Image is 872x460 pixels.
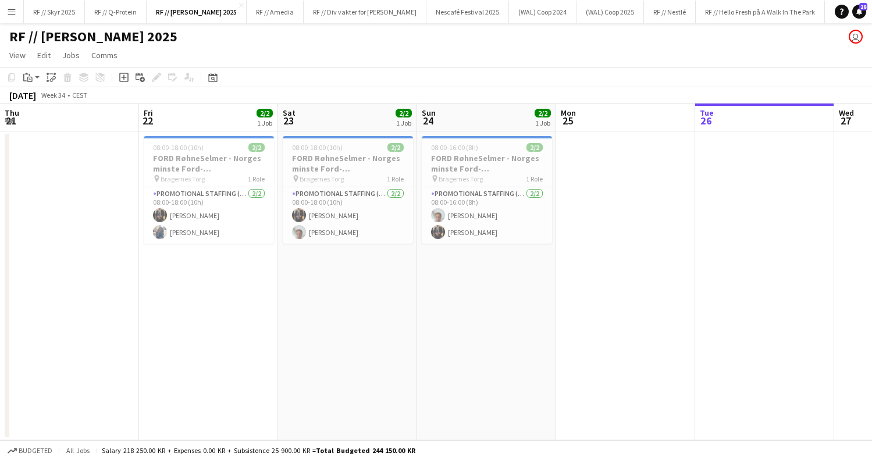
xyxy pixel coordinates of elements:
[247,1,304,23] button: RF // Amedia
[144,153,274,174] h3: FORD RøhneSelmer - Norges minste Ford-forhandlerkontor
[6,444,54,457] button: Budgeted
[5,108,19,118] span: Thu
[839,108,854,118] span: Wed
[696,1,825,23] button: RF // Hello Fresh på A Walk In The Park
[316,446,415,455] span: Total Budgeted 244 150.00 KR
[426,1,509,23] button: Nescafé Festival 2025
[439,174,483,183] span: Bragernes Torg
[422,187,552,244] app-card-role: Promotional Staffing (Brand Ambassadors)2/208:00-16:00 (8h)[PERSON_NAME][PERSON_NAME]
[859,3,867,10] span: 28
[698,114,714,127] span: 26
[283,153,413,174] h3: FORD RøhneSelmer - Norges minste Ford-forhandlerkontor
[849,30,863,44] app-user-avatar: Fredrikke Moland Flesner
[509,1,576,23] button: (WAL) Coop 2024
[257,119,272,127] div: 1 Job
[58,48,84,63] a: Jobs
[144,187,274,244] app-card-role: Promotional Staffing (Brand Ambassadors)2/208:00-18:00 (10h)[PERSON_NAME][PERSON_NAME]
[283,187,413,244] app-card-role: Promotional Staffing (Brand Ambassadors)2/208:00-18:00 (10h)[PERSON_NAME][PERSON_NAME]
[283,108,296,118] span: Sat
[431,143,478,152] span: 08:00-16:00 (8h)
[387,174,404,183] span: 1 Role
[257,109,273,117] span: 2/2
[644,1,696,23] button: RF // Nestlé
[64,446,92,455] span: All jobs
[422,108,436,118] span: Sun
[559,114,576,127] span: 25
[5,48,30,63] a: View
[561,108,576,118] span: Mon
[87,48,122,63] a: Comms
[700,108,714,118] span: Tue
[535,119,550,127] div: 1 Job
[283,136,413,244] app-job-card: 08:00-18:00 (10h)2/2FORD RøhneSelmer - Norges minste Ford-forhandlerkontor Bragernes Torg1 RolePr...
[535,109,551,117] span: 2/2
[304,1,426,23] button: RF // Div vakter for [PERSON_NAME]
[142,114,153,127] span: 22
[85,1,147,23] button: RF // Q-Protein
[161,174,205,183] span: Bragernes Torg
[526,174,543,183] span: 1 Role
[852,5,866,19] a: 28
[248,143,265,152] span: 2/2
[144,136,274,244] app-job-card: 08:00-18:00 (10h)2/2FORD RøhneSelmer - Norges minste Ford-forhandlerkontor Bragernes Torg1 RolePr...
[526,143,543,152] span: 2/2
[144,108,153,118] span: Fri
[248,174,265,183] span: 1 Role
[576,1,644,23] button: (WAL) Coop 2025
[396,109,412,117] span: 2/2
[153,143,204,152] span: 08:00-18:00 (10h)
[281,114,296,127] span: 23
[300,174,344,183] span: Bragernes Torg
[396,119,411,127] div: 1 Job
[147,1,247,23] button: RF // [PERSON_NAME] 2025
[72,91,87,99] div: CEST
[9,90,36,101] div: [DATE]
[422,153,552,174] h3: FORD RøhneSelmer - Norges minste Ford-forhandlerkontor
[292,143,343,152] span: 08:00-18:00 (10h)
[9,50,26,60] span: View
[91,50,118,60] span: Comms
[33,48,55,63] a: Edit
[24,1,85,23] button: RF // Skyr 2025
[19,447,52,455] span: Budgeted
[420,114,436,127] span: 24
[837,114,854,127] span: 27
[422,136,552,244] app-job-card: 08:00-16:00 (8h)2/2FORD RøhneSelmer - Norges minste Ford-forhandlerkontor Bragernes Torg1 RolePro...
[62,50,80,60] span: Jobs
[387,143,404,152] span: 2/2
[9,28,177,45] h1: RF // [PERSON_NAME] 2025
[102,446,415,455] div: Salary 218 250.00 KR + Expenses 0.00 KR + Subsistence 25 900.00 KR =
[3,114,19,127] span: 21
[38,91,67,99] span: Week 34
[37,50,51,60] span: Edit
